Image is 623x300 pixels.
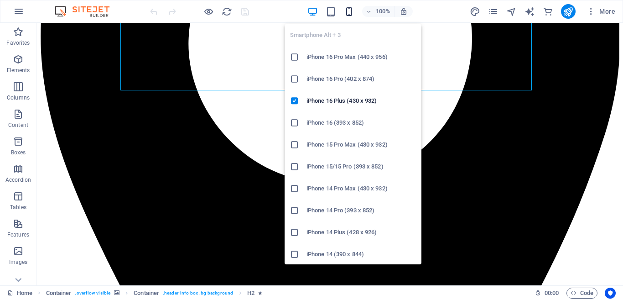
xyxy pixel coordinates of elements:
h6: iPhone 16 Pro Max (440 x 956) [306,52,416,63]
i: Design (Ctrl+Alt+Y) [470,6,480,17]
span: 00 00 [545,288,559,299]
p: Tables [10,204,26,211]
span: . header-info-box .bg-background [163,288,233,299]
h6: iPhone 15 Pro Max (430 x 932) [306,139,416,150]
p: Images [9,258,28,266]
i: Element contains an animation [258,290,262,295]
button: Usercentrics [605,288,616,299]
img: Editor Logo [52,6,121,17]
h6: iPhone 16 Plus (430 x 932) [306,95,416,106]
span: Code [571,288,593,299]
h6: 100% [376,6,390,17]
button: More [583,4,619,19]
i: Navigator [506,6,517,17]
p: Accordion [5,176,31,184]
h6: iPhone 15/15 Pro (393 x 852) [306,161,416,172]
button: publish [561,4,576,19]
span: . overflow-visible [75,288,110,299]
h6: iPhone 14 (390 x 844) [306,249,416,260]
button: Click here to leave preview mode and continue editing [203,6,214,17]
button: commerce [543,6,554,17]
i: Reload page [222,6,232,17]
button: pages [488,6,499,17]
button: design [470,6,481,17]
p: Content [8,121,28,129]
h6: iPhone 14 Pro Max (430 x 932) [306,183,416,194]
a: Click to cancel selection. Double-click to open Pages [7,288,32,299]
h6: iPhone 16 (393 x 852) [306,117,416,128]
button: Code [566,288,597,299]
span: Click to select. Double-click to edit [134,288,159,299]
i: Commerce [543,6,553,17]
h6: iPhone 16 Pro (402 x 874) [306,74,416,84]
span: Click to select. Double-click to edit [247,288,254,299]
p: Favorites [6,39,30,47]
h6: iPhone 14 Pro (393 x 852) [306,205,416,216]
p: Elements [7,67,30,74]
p: Features [7,231,29,238]
h6: iPhone 14 Plus (428 x 926) [306,227,416,238]
button: 100% [362,6,395,17]
button: reload [221,6,232,17]
span: Click to select. Double-click to edit [46,288,72,299]
button: text_generator [524,6,535,17]
i: AI Writer [524,6,535,17]
i: Pages (Ctrl+Alt+S) [488,6,498,17]
span: : [551,289,552,296]
i: This element contains a background [114,290,119,295]
h6: Session time [535,288,559,299]
span: More [587,7,615,16]
p: Columns [7,94,30,101]
p: Boxes [11,149,26,156]
i: Publish [563,6,573,17]
button: navigator [506,6,517,17]
nav: breadcrumb [46,288,263,299]
i: On resize automatically adjust zoom level to fit chosen device. [400,7,408,16]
